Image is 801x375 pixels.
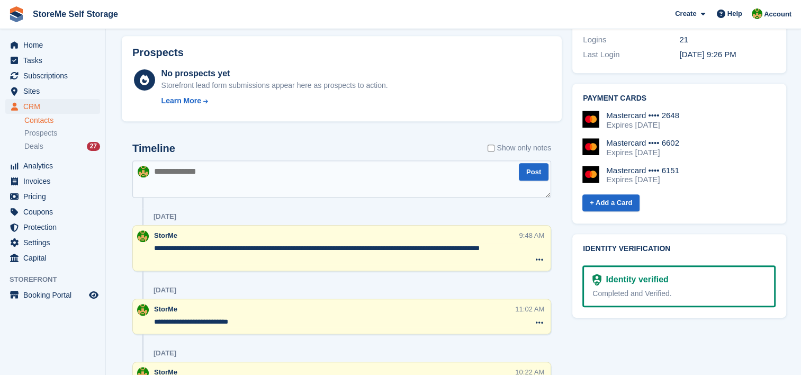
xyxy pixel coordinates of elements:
[606,111,679,120] div: Mastercard •••• 2648
[5,288,100,302] a: menu
[488,142,551,154] label: Show only notes
[592,288,766,299] div: Completed and Verified.
[23,251,87,265] span: Capital
[5,84,100,99] a: menu
[23,99,87,114] span: CRM
[161,95,388,106] a: Learn More
[154,212,176,221] div: [DATE]
[87,289,100,301] a: Preview store
[606,138,679,148] div: Mastercard •••• 6602
[138,166,149,177] img: StorMe
[582,111,599,128] img: Mastercard Logo
[8,6,24,22] img: stora-icon-8386f47178a22dfd0bd8f6a31ec36ba5ce8667c1dd55bd0f319d3a0aa187defe.svg
[132,47,184,59] h2: Prospects
[24,141,43,151] span: Deals
[23,204,87,219] span: Coupons
[752,8,762,19] img: StorMe
[5,68,100,83] a: menu
[764,9,791,20] span: Account
[679,50,736,59] time: 2024-12-26 21:26:18 UTC
[5,220,100,235] a: menu
[488,142,494,154] input: Show only notes
[24,115,100,126] a: Contacts
[519,230,544,240] div: 9:48 AM
[23,84,87,99] span: Sites
[5,99,100,114] a: menu
[23,235,87,250] span: Settings
[582,166,599,183] img: Mastercard Logo
[24,128,57,138] span: Prospects
[23,288,87,302] span: Booking Portal
[132,142,175,155] h2: Timeline
[582,138,599,155] img: Mastercard Logo
[23,38,87,52] span: Home
[727,8,742,19] span: Help
[10,274,105,285] span: Storefront
[137,230,149,242] img: StorMe
[154,231,177,239] span: StorMe
[23,68,87,83] span: Subscriptions
[606,166,679,175] div: Mastercard •••• 6151
[519,163,548,181] button: Post
[606,120,679,130] div: Expires [DATE]
[87,142,100,151] div: 27
[23,53,87,68] span: Tasks
[154,349,176,358] div: [DATE]
[5,251,100,265] a: menu
[161,80,388,91] div: Storefront lead form submissions appear here as prospects to action.
[23,189,87,204] span: Pricing
[161,95,201,106] div: Learn More
[5,158,100,173] a: menu
[606,148,679,157] div: Expires [DATE]
[583,94,776,103] h2: Payment cards
[23,174,87,189] span: Invoices
[583,245,776,253] h2: Identity verification
[5,174,100,189] a: menu
[582,194,640,212] a: + Add a Card
[601,273,668,286] div: Identity verified
[137,304,149,316] img: StorMe
[154,286,176,294] div: [DATE]
[675,8,696,19] span: Create
[583,49,679,61] div: Last Login
[5,189,100,204] a: menu
[23,158,87,173] span: Analytics
[161,67,388,80] div: No prospects yet
[679,34,776,46] div: 21
[592,274,601,285] img: Identity Verification Ready
[583,34,679,46] div: Logins
[5,38,100,52] a: menu
[24,128,100,139] a: Prospects
[24,141,100,152] a: Deals 27
[5,53,100,68] a: menu
[23,220,87,235] span: Protection
[29,5,122,23] a: StoreMe Self Storage
[515,304,544,314] div: 11:02 AM
[606,175,679,184] div: Expires [DATE]
[5,235,100,250] a: menu
[154,305,177,313] span: StorMe
[5,204,100,219] a: menu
